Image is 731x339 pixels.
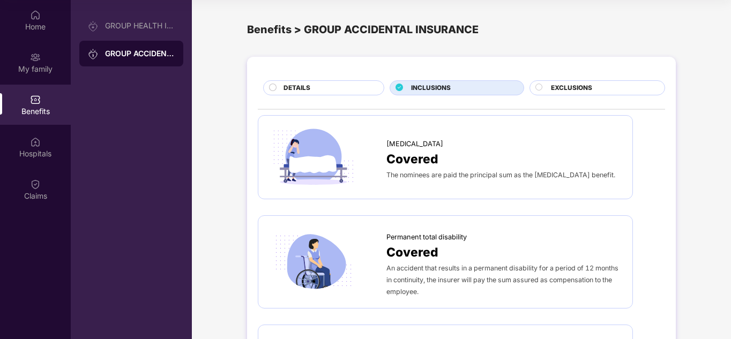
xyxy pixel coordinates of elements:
[269,231,358,292] img: icon
[284,83,310,93] span: DETAILS
[386,264,618,296] span: An accident that results in a permanent disability for a period of 12 months in continuity, the i...
[105,48,175,59] div: GROUP ACCIDENTAL INSURANCE
[30,52,41,63] img: svg+xml;base64,PHN2ZyB3aWR0aD0iMjAiIGhlaWdodD0iMjAiIHZpZXdCb3g9IjAgMCAyMCAyMCIgZmlsbD0ibm9uZSIgeG...
[386,171,615,179] span: The nominees are paid the principal sum as the [MEDICAL_DATA] benefit.
[30,179,41,190] img: svg+xml;base64,PHN2ZyBpZD0iQ2xhaW0iIHhtbG5zPSJodHRwOi8vd3d3LnczLm9yZy8yMDAwL3N2ZyIgd2lkdGg9IjIwIi...
[269,126,358,188] img: icon
[386,243,438,262] span: Covered
[30,10,41,20] img: svg+xml;base64,PHN2ZyBpZD0iSG9tZSIgeG1sbnM9Imh0dHA6Ly93d3cudzMub3JnLzIwMDAvc3ZnIiB3aWR0aD0iMjAiIG...
[105,21,175,30] div: GROUP HEALTH INSURANCE
[386,149,438,169] span: Covered
[30,94,41,105] img: svg+xml;base64,PHN2ZyBpZD0iQmVuZWZpdHMiIHhtbG5zPSJodHRwOi8vd3d3LnczLm9yZy8yMDAwL3N2ZyIgd2lkdGg9Ij...
[247,21,676,38] div: Benefits > GROUP ACCIDENTAL INSURANCE
[88,21,99,32] img: svg+xml;base64,PHN2ZyB3aWR0aD0iMjAiIGhlaWdodD0iMjAiIHZpZXdCb3g9IjAgMCAyMCAyMCIgZmlsbD0ibm9uZSIgeG...
[30,137,41,147] img: svg+xml;base64,PHN2ZyBpZD0iSG9zcGl0YWxzIiB4bWxucz0iaHR0cDovL3d3dy53My5vcmcvMjAwMC9zdmciIHdpZHRoPS...
[411,83,451,93] span: INCLUSIONS
[386,139,443,149] span: [MEDICAL_DATA]
[386,232,467,243] span: Permanent total disability
[551,83,592,93] span: EXCLUSIONS
[88,49,99,59] img: svg+xml;base64,PHN2ZyB3aWR0aD0iMjAiIGhlaWdodD0iMjAiIHZpZXdCb3g9IjAgMCAyMCAyMCIgZmlsbD0ibm9uZSIgeG...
